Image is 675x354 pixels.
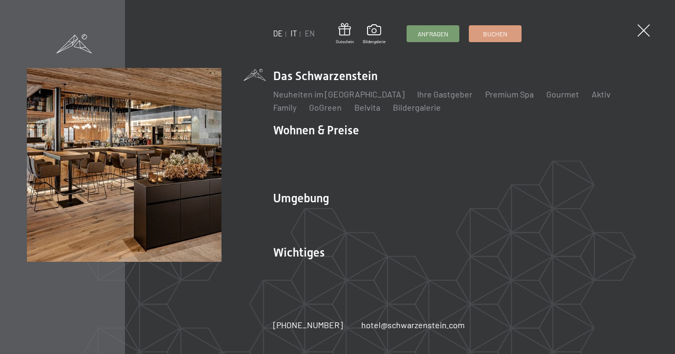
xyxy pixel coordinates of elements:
a: EN [305,29,315,38]
a: Buchen [469,26,521,42]
a: Aktiv [592,89,611,99]
a: [PHONE_NUMBER] [273,319,343,331]
a: Premium Spa [485,89,534,99]
a: Gourmet [546,89,579,99]
a: Gutschein [336,23,354,45]
span: Bildergalerie [363,39,385,45]
a: Neuheiten im [GEOGRAPHIC_DATA] [273,89,404,99]
a: hotel@schwarzenstein.com [361,319,465,331]
a: Bildergalerie [363,24,385,44]
a: Bildergalerie [393,102,441,112]
span: Anfragen [418,29,448,38]
a: GoGreen [309,102,342,112]
a: Ihre Gastgeber [417,89,472,99]
a: Belvita [354,102,380,112]
a: IT [291,29,297,38]
a: DE [273,29,283,38]
a: Anfragen [407,26,459,42]
span: Buchen [483,29,507,38]
a: Family [273,102,296,112]
span: [PHONE_NUMBER] [273,320,343,330]
span: Gutschein [336,39,354,45]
